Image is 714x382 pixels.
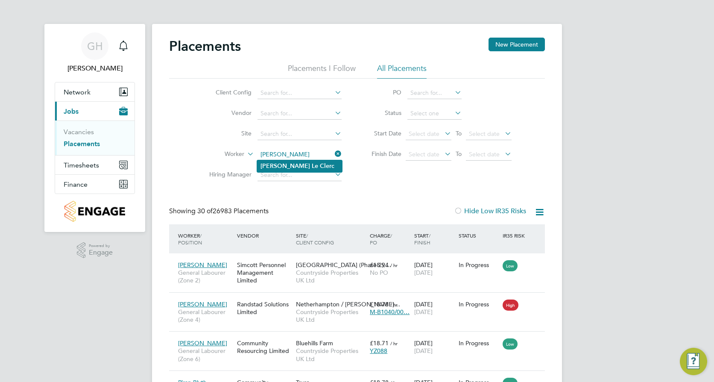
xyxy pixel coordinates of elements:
[64,140,100,148] a: Placements
[176,335,545,342] a: [PERSON_NAME]General Labourer (Zone 6)Community Resourcing LimitedBluehills FarmCountryside Prope...
[453,148,464,159] span: To
[414,308,433,316] span: [DATE]
[296,339,333,347] span: Bluehills Farm
[55,156,135,174] button: Timesheets
[64,128,94,136] a: Vacancies
[235,228,294,243] div: Vendor
[368,228,412,250] div: Charge
[176,296,545,303] a: [PERSON_NAME]General Labourer (Zone 4)Randstad Solutions LimitedNetherhampton / [PERSON_NAME]…Cou...
[370,347,387,355] span: YZ088
[294,228,368,250] div: Site
[453,128,464,139] span: To
[235,257,294,289] div: Simcott Personnel Management Limited
[489,38,545,51] button: New Placement
[456,228,501,243] div: Status
[288,63,356,79] li: Placements I Follow
[64,88,91,96] span: Network
[195,150,244,159] label: Worker
[89,242,113,250] span: Powered by
[202,109,252,117] label: Vendor
[407,87,462,99] input: Search for...
[64,180,88,188] span: Finance
[370,261,389,269] span: £18.94
[459,339,499,347] div: In Progress
[370,339,389,347] span: £18.71
[64,107,79,115] span: Jobs
[178,269,233,284] span: General Labourer (Zone 2)
[469,130,500,138] span: Select date
[55,175,135,194] button: Finance
[55,201,135,222] a: Go to home page
[296,308,366,323] span: Countryside Properties UK Ltd
[178,347,233,362] span: General Labourer (Zone 6)
[202,88,252,96] label: Client Config
[363,150,401,158] label: Finish Date
[370,269,388,276] span: No PO
[503,300,518,311] span: High
[469,150,500,158] span: Select date
[500,228,530,243] div: IR35 Risk
[296,300,400,308] span: Netherhampton / [PERSON_NAME]…
[296,232,334,246] span: / Client Config
[409,150,439,158] span: Select date
[197,207,269,215] span: 26983 Placements
[258,169,342,181] input: Search for...
[363,129,401,137] label: Start Date
[260,162,310,170] b: [PERSON_NAME]
[77,242,113,259] a: Powered byEngage
[363,88,401,96] label: PO
[55,82,135,101] button: Network
[409,130,439,138] span: Select date
[258,87,342,99] input: Search for...
[202,170,252,178] label: Hiring Manager
[407,108,462,120] input: Select one
[169,38,241,55] h2: Placements
[258,108,342,120] input: Search for...
[235,296,294,320] div: Randstad Solutions Limited
[55,102,135,120] button: Jobs
[377,63,427,79] li: All Placements
[390,301,398,308] span: / hr
[414,347,433,355] span: [DATE]
[370,232,392,246] span: / PO
[370,308,410,316] span: M-B1040/00…
[169,207,270,216] div: Showing
[197,207,213,215] span: 30 of
[320,162,334,170] b: Clerc
[64,161,99,169] span: Timesheets
[258,128,342,140] input: Search for...
[176,256,545,264] a: [PERSON_NAME]General Labourer (Zone 2)Simcott Personnel Management Limited[GEOGRAPHIC_DATA] (Phas...
[503,260,518,271] span: Low
[412,296,456,320] div: [DATE]
[412,335,456,359] div: [DATE]
[414,232,430,246] span: / Finish
[176,228,235,250] div: Worker
[176,374,545,381] a: Piran BlythGeneral Labourer (Zone 4)Community Resourcing LimitedTruroCountryside Properties UK Lt...
[459,300,499,308] div: In Progress
[503,338,518,350] span: Low
[414,269,433,276] span: [DATE]
[89,249,113,256] span: Engage
[390,340,398,347] span: / hr
[454,207,526,215] label: Hide Low IR35 Risks
[178,339,227,347] span: [PERSON_NAME]
[64,201,125,222] img: countryside-properties-logo-retina.png
[296,347,366,362] span: Countryside Properties UK Ltd
[178,261,227,269] span: [PERSON_NAME]
[55,32,135,73] a: GH[PERSON_NAME]
[412,257,456,281] div: [DATE]
[370,300,389,308] span: £18.78
[296,261,391,269] span: [GEOGRAPHIC_DATA] (Phase 2),…
[202,129,252,137] label: Site
[258,149,342,161] input: Search for...
[178,308,233,323] span: General Labourer (Zone 4)
[178,232,202,246] span: / Position
[363,109,401,117] label: Status
[680,348,707,375] button: Engage Resource Center
[44,24,145,232] nav: Main navigation
[87,41,103,52] span: GH
[55,63,135,73] span: Gemma Hone
[178,300,227,308] span: [PERSON_NAME]
[296,269,366,284] span: Countryside Properties UK Ltd
[312,162,318,170] b: Le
